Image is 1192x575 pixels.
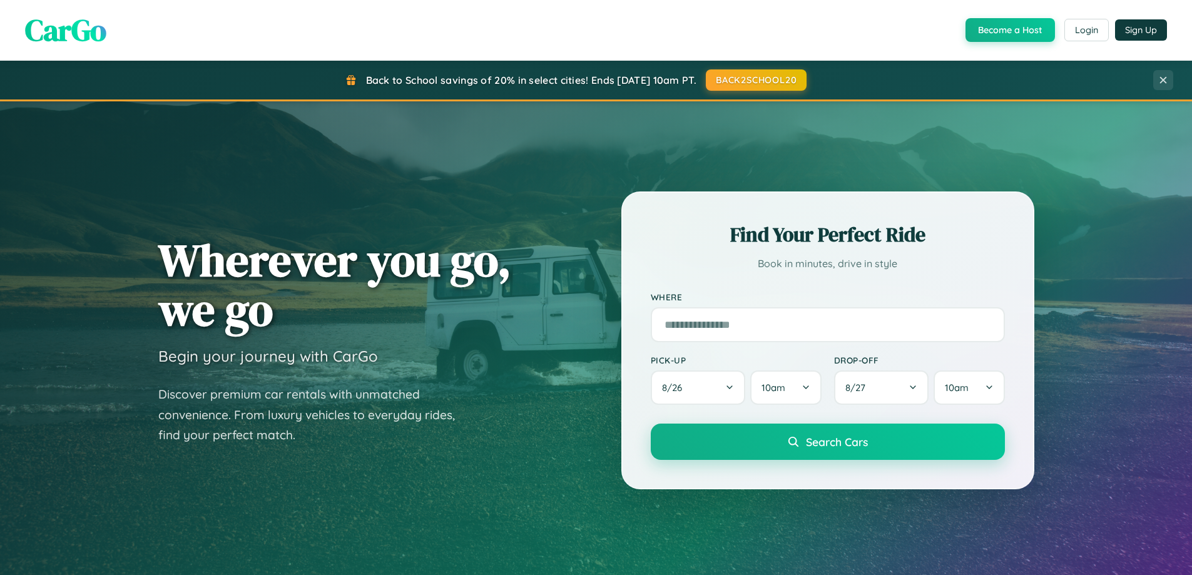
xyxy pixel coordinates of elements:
button: 8/27 [834,370,929,405]
button: 10am [934,370,1004,405]
label: Drop-off [834,355,1005,365]
span: 10am [762,382,785,394]
h2: Find Your Perfect Ride [651,221,1005,248]
h3: Begin your journey with CarGo [158,347,378,365]
button: 8/26 [651,370,746,405]
label: Where [651,292,1005,302]
span: 8 / 27 [845,382,872,394]
button: BACK2SCHOOL20 [706,69,807,91]
p: Book in minutes, drive in style [651,255,1005,273]
span: 10am [945,382,969,394]
span: CarGo [25,9,106,51]
span: Back to School savings of 20% in select cities! Ends [DATE] 10am PT. [366,74,696,86]
h1: Wherever you go, we go [158,235,511,334]
button: Sign Up [1115,19,1167,41]
button: Login [1064,19,1109,41]
button: Search Cars [651,424,1005,460]
button: 10am [750,370,821,405]
span: 8 / 26 [662,382,688,394]
button: Become a Host [965,18,1055,42]
label: Pick-up [651,355,822,365]
p: Discover premium car rentals with unmatched convenience. From luxury vehicles to everyday rides, ... [158,384,471,445]
span: Search Cars [806,435,868,449]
